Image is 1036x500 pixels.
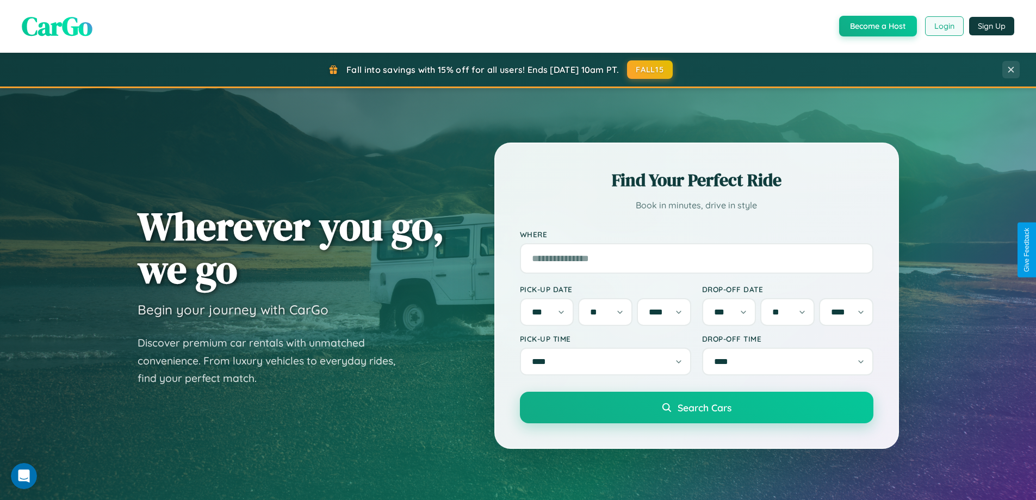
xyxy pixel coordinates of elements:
button: FALL15 [627,60,673,79]
label: Pick-up Date [520,285,691,294]
iframe: Intercom live chat [11,463,37,489]
span: Search Cars [678,402,731,413]
label: Pick-up Time [520,334,691,343]
span: CarGo [22,8,92,44]
button: Sign Up [969,17,1014,35]
label: Where [520,230,873,239]
label: Drop-off Date [702,285,873,294]
button: Search Cars [520,392,873,423]
p: Discover premium car rentals with unmatched convenience. From luxury vehicles to everyday rides, ... [138,334,410,387]
div: Give Feedback [1023,228,1031,272]
p: Book in minutes, drive in style [520,197,873,213]
label: Drop-off Time [702,334,873,343]
h2: Find Your Perfect Ride [520,168,873,192]
button: Become a Host [839,16,917,36]
h3: Begin your journey with CarGo [138,301,328,318]
span: Fall into savings with 15% off for all users! Ends [DATE] 10am PT. [346,64,619,75]
h1: Wherever you go, we go [138,205,444,291]
button: Login [925,16,964,36]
